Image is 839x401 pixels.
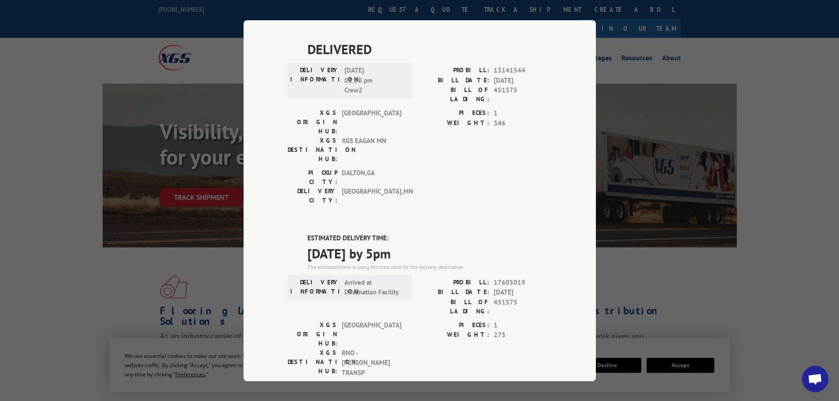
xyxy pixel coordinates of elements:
span: [DATE] [494,75,552,85]
div: The estimated time is using the time zone for the delivery destination. [307,263,552,271]
label: PROBILL: [420,66,489,76]
label: BILL DATE: [420,287,489,298]
label: DELIVERY INFORMATION: [290,66,340,96]
span: [DATE] 01:30 pm Crew2 [344,66,404,96]
span: 1 [494,108,552,118]
label: XGS DESTINATION HUB: [288,136,337,164]
span: XGS EAGAN MN [342,136,401,164]
label: BILL OF LADING: [420,85,489,104]
span: RNO - [PERSON_NAME] TRANSP [342,348,401,378]
span: [DATE] by 5pm [307,243,552,263]
label: BILL DATE: [420,75,489,85]
label: ESTIMATED DELIVERY TIME: [307,233,552,243]
span: 1 [494,320,552,330]
span: [DATE] [494,287,552,298]
span: 13141544 [494,66,552,76]
span: 17605019 [494,277,552,287]
span: Arrived at Destination Facility [344,277,404,297]
label: WEIGHT: [420,118,489,128]
span: [GEOGRAPHIC_DATA] , MN [342,187,401,205]
span: [GEOGRAPHIC_DATA] [342,108,401,136]
label: DELIVERY INFORMATION: [290,277,340,297]
label: WEIGHT: [420,330,489,340]
label: XGS ORIGIN HUB: [288,320,337,348]
span: [GEOGRAPHIC_DATA] [342,320,401,348]
label: BILL OF LADING: [420,297,489,316]
label: PIECES: [420,108,489,118]
span: DELIVERED [307,39,552,59]
div: Open chat [802,366,828,392]
label: PROBILL: [420,277,489,287]
label: PIECES: [420,320,489,330]
span: 275 [494,330,552,340]
span: 451575 [494,297,552,316]
label: XGS DESTINATION HUB: [288,348,337,378]
label: PICKUP CITY: [288,168,337,187]
label: XGS ORIGIN HUB: [288,108,337,136]
label: DELIVERY CITY: [288,187,337,205]
span: 346 [494,118,552,128]
span: DALTON , GA [342,168,401,187]
span: 451575 [494,85,552,104]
